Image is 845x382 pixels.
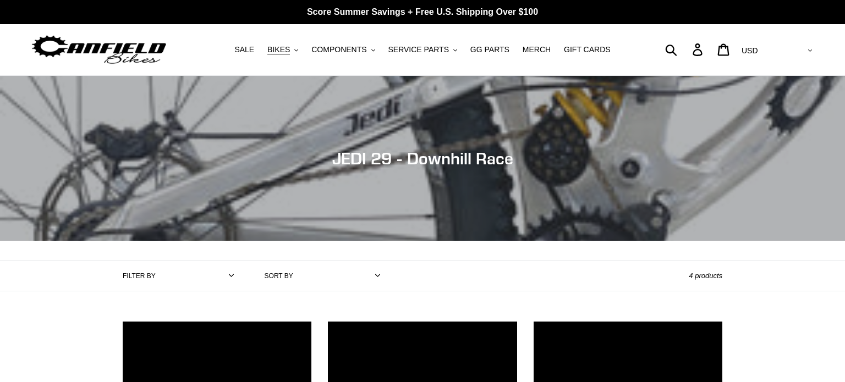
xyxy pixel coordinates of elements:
button: BIKES [262,42,304,57]
a: SALE [229,42,260,57]
label: Sort by [265,271,293,281]
span: MERCH [523,45,551,54]
span: SALE [234,45,254,54]
a: GG PARTS [465,42,515,57]
button: COMPONENTS [306,42,380,57]
button: SERVICE PARTS [382,42,462,57]
span: GIFT CARDS [564,45,611,54]
span: JEDI 29 - Downhill Race [332,148,513,168]
input: Search [671,37,699,62]
span: BIKES [267,45,290,54]
img: Canfield Bikes [30,32,168,67]
span: COMPONENTS [311,45,366,54]
a: MERCH [517,42,556,57]
label: Filter by [123,271,156,281]
a: GIFT CARDS [558,42,616,57]
span: SERVICE PARTS [388,45,448,54]
span: GG PARTS [470,45,509,54]
span: 4 products [689,272,722,280]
